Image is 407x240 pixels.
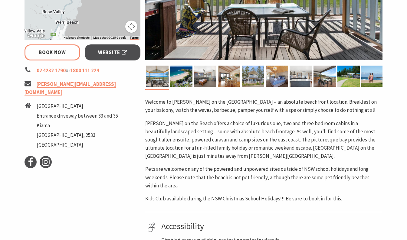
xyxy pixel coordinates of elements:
h4: Accessibility [161,221,380,232]
p: Pets are welcome on any of the powered and unpowered sites outside of NSW school holidays and lon... [145,165,382,190]
a: 02 4232 1790 [37,67,66,74]
span: Website [98,48,127,57]
li: [GEOGRAPHIC_DATA] [37,102,118,110]
span: Map data ©2025 Google [93,36,126,39]
a: Website [85,44,141,60]
img: Kendalls on the Beach Holiday Park [218,66,240,87]
li: Kiama [37,122,118,130]
li: or [25,66,141,75]
li: Entrance driveway between 33 and 35 [37,112,118,120]
li: [GEOGRAPHIC_DATA] [37,141,118,149]
p: Welcome to [PERSON_NAME] on the [GEOGRAPHIC_DATA] – an absolute beachfront location. Breakfast on... [145,98,382,114]
img: Google [26,32,46,40]
img: Beachfront cabins at Kendalls on the Beach Holiday Park [337,66,360,87]
a: Book Now [25,44,80,60]
p: [PERSON_NAME] on the Beach offers a choice of luxurious one, two and three bedroom cabins in a be... [145,119,382,161]
img: Kendalls on the Beach Holiday Park [266,66,288,87]
img: Full size kitchen in Cabin 12 [290,66,312,87]
a: [PERSON_NAME][EMAIL_ADDRESS][DOMAIN_NAME] [25,81,116,96]
p: Kids Club available during the NSW Christmas School Holidays!!! Be sure to book in for this. [145,195,382,203]
img: Lounge room in Cabin 12 [194,66,216,87]
img: Kendalls Beach [361,66,384,87]
img: Kendalls on the Beach Holiday Park [242,66,264,87]
button: Keyboard shortcuts [64,36,90,40]
img: Aerial view of Kendalls on the Beach Holiday Park [170,66,192,87]
a: Open this area in Google Maps (opens a new window) [26,32,46,40]
li: [GEOGRAPHIC_DATA], 2533 [37,131,118,139]
a: Terms (opens in new tab) [130,36,139,40]
a: 1800 111 224 [70,67,99,74]
img: Kendalls on the Beach Holiday Park [146,66,169,87]
button: Map camera controls [125,21,137,33]
img: Enjoy the beachfront view in Cabin 12 [313,66,336,87]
